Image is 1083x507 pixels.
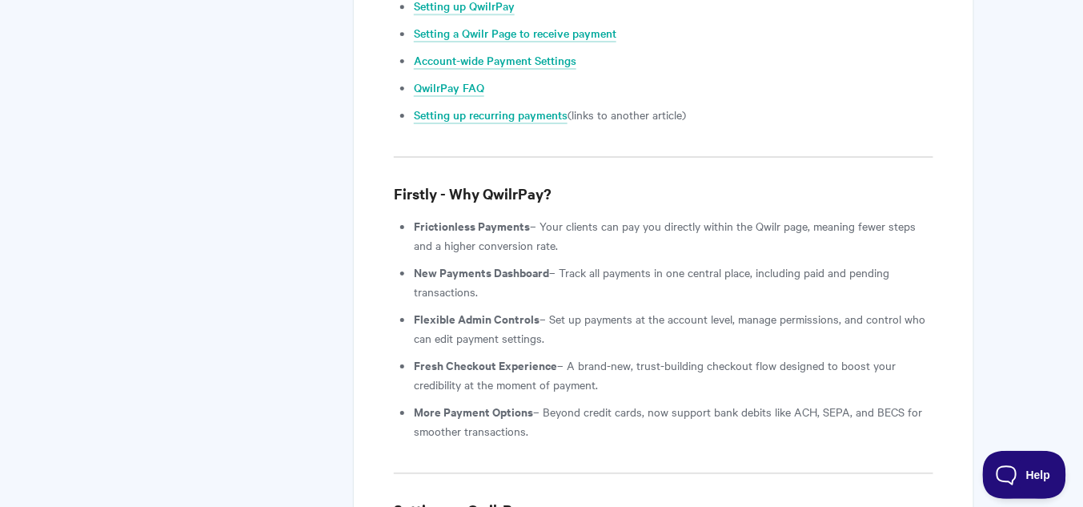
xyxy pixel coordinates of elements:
li: – Set up payments at the account level, manage permissions, and control who can edit payment sett... [414,309,933,348]
li: – Track all payments in one central place, including paid and pending transactions. [414,263,933,301]
a: Account-wide Payment Settings [414,52,576,70]
li: (links to another article) [414,105,933,124]
h3: Firstly - Why QwilrPay? [394,183,933,205]
li: – Your clients can pay you directly within the Qwilr page, meaning fewer steps and a higher conve... [414,216,933,255]
li: – A brand-new, trust-building checkout flow designed to boost your credibility at the moment of p... [414,356,933,394]
a: Setting up recurring payments [414,107,568,124]
strong: More Payment Options [414,403,533,420]
a: QwilrPay FAQ [414,79,484,97]
iframe: Toggle Customer Support [983,451,1067,499]
li: – Beyond credit cards, now support bank debits like ACH, SEPA, and BECS for smoother transactions. [414,402,933,441]
strong: Fresh Checkout Experience [414,356,557,373]
strong: Flexible Admin Controls [414,310,539,327]
a: Setting a Qwilr Page to receive payment [414,25,616,42]
strong: New Payments Dashboard [414,264,549,280]
strong: Frictionless Payments [414,217,530,234]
